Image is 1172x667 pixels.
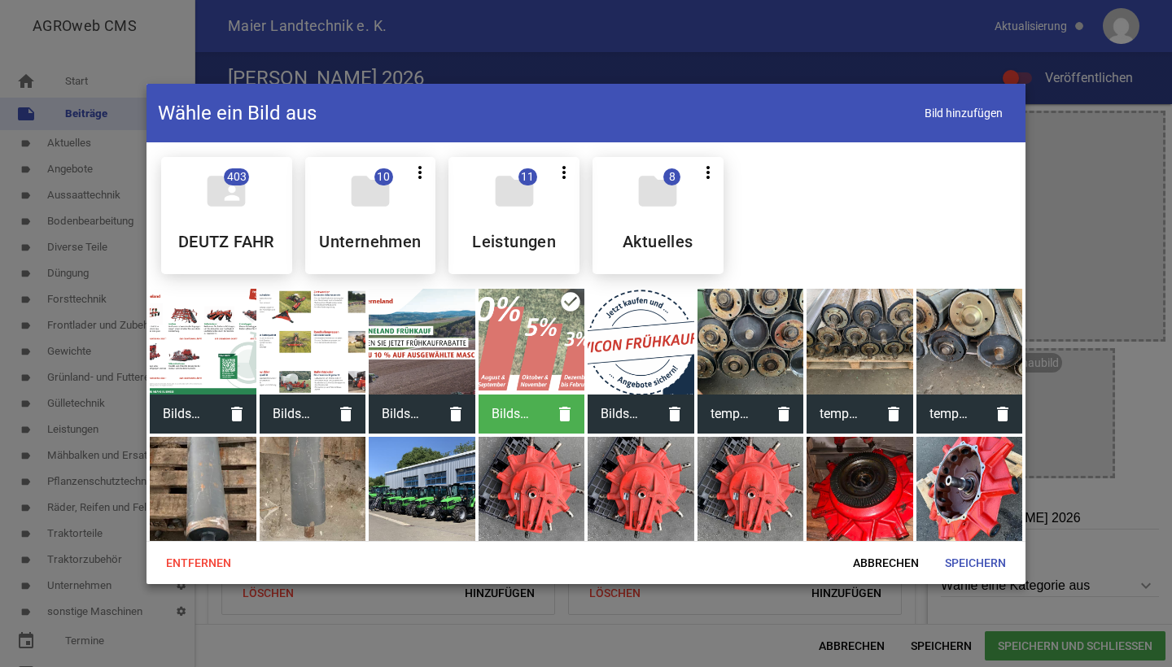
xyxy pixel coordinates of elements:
i: delete [764,395,803,434]
span: Abbrechen [840,548,932,578]
i: more_vert [410,163,430,182]
span: Bildschirmfoto 2025-08-22 um 15.50.36.png [479,393,546,435]
i: more_vert [698,163,718,182]
span: Bild hinzufügen [913,96,1014,129]
span: tempImagefoYPlk.jpg [807,393,874,435]
span: 403 [224,168,249,185]
i: folder [348,168,393,214]
i: delete [545,395,584,434]
h4: Wähle ein Bild aus [158,100,317,126]
div: Leistungen [448,157,579,274]
i: delete [217,395,256,434]
h5: Unternehmen [319,233,421,250]
h5: Aktuelles [623,233,693,250]
button: more_vert [693,157,724,186]
h5: Leistungen [472,233,556,250]
i: delete [874,395,913,434]
button: more_vert [405,157,435,186]
span: Speichern [932,548,1019,578]
i: delete [326,395,365,434]
span: tempImageWD6lii.jpg [698,393,765,435]
div: Aktuelles [593,157,724,274]
span: tempImageOGgHUD.jpg [916,393,984,435]
div: DEUTZ FAHR [161,157,292,274]
i: more_vert [554,163,574,182]
span: 8 [663,168,680,185]
i: delete [983,395,1022,434]
span: Bildschirmfoto 2025-08-22 um 15.47.19.png [369,393,436,435]
span: 10 [374,168,393,185]
i: folder_shared [203,168,249,214]
i: folder [635,168,680,214]
span: Bildschirmfoto 2025-08-22 um 15.51.37.png [150,393,217,435]
button: more_vert [549,157,579,186]
span: Entfernen [153,548,244,578]
span: Bildschirmfoto 2025-08-22 um 15.49.30.png [588,393,655,435]
i: delete [655,395,694,434]
span: 11 [518,168,537,185]
h5: DEUTZ FAHR [178,233,275,250]
div: Unternehmen [305,157,436,274]
i: delete [436,395,475,434]
span: Bildschirmfoto 2025-08-22 um 15.51.16.png [260,393,327,435]
i: folder [492,168,537,214]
